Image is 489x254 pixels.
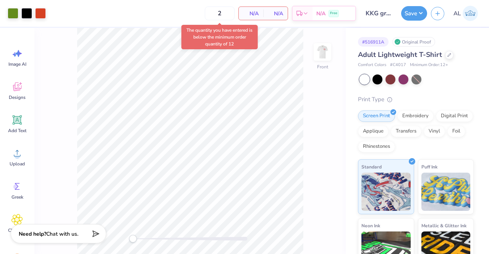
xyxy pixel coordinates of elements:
div: Foil [447,126,465,137]
span: Greek [11,194,23,200]
div: Front [317,63,328,70]
span: AL [453,9,461,18]
span: Puff Ink [421,163,437,171]
img: Puff Ink [421,173,471,211]
span: N/A [268,10,283,18]
span: Designs [9,94,26,100]
span: Clipart & logos [5,227,30,239]
input: Untitled Design [360,6,397,21]
div: Screen Print [358,110,395,122]
span: Metallic & Glitter Ink [421,222,466,230]
span: Free [330,11,337,16]
span: Standard [361,163,382,171]
div: Rhinestones [358,141,395,152]
img: Ashlyn Lebas [463,6,478,21]
div: Applique [358,126,389,137]
div: Vinyl [424,126,445,137]
span: Neon Ink [361,222,380,230]
span: Adult Lightweight T-Shirt [358,50,442,59]
div: Original Proof [392,37,435,47]
span: Image AI [8,61,26,67]
img: Standard [361,173,411,211]
input: – – [205,6,235,20]
span: Add Text [8,128,26,134]
span: Chat with us. [46,230,78,238]
img: Front [315,44,330,60]
strong: Need help? [19,230,46,238]
div: Digital Print [436,110,473,122]
a: AL [450,6,481,21]
span: Upload [10,161,25,167]
div: Print Type [358,95,474,104]
span: N/A [243,10,259,18]
div: # 516911A [358,37,389,47]
div: Accessibility label [129,235,137,243]
button: Save [401,6,427,21]
div: Transfers [391,126,421,137]
span: Comfort Colors [358,62,386,68]
span: # C4017 [390,62,406,68]
span: N/A [316,10,325,18]
span: Minimum Order: 12 + [410,62,448,68]
div: The quantity you have entered is below the minimum order quantity of 12 [181,25,258,49]
div: Embroidery [397,110,434,122]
